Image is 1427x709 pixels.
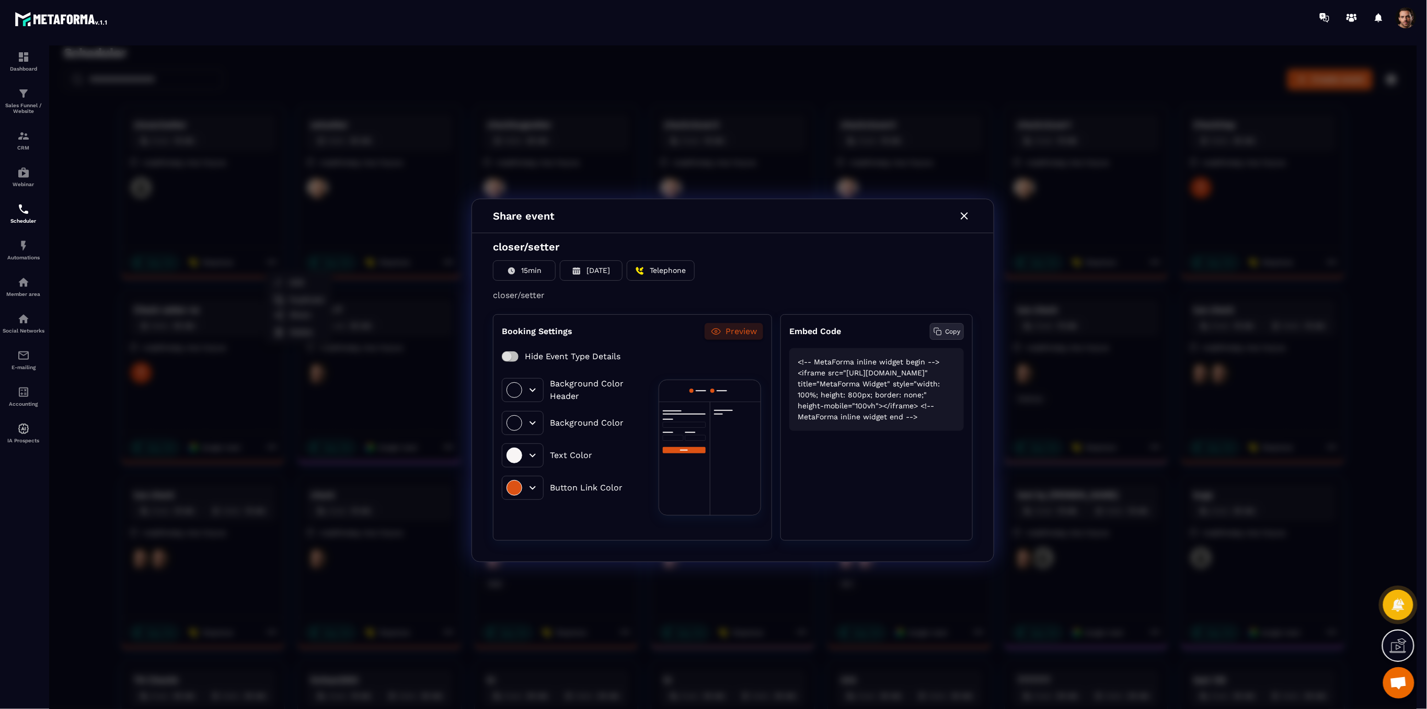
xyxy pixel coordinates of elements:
p: 15 min [473,220,493,231]
p: Dashboard [3,66,44,72]
p: Booking Settings [453,280,523,292]
p: Scheduler [3,218,44,224]
p: Telephone [601,220,637,231]
p: CRM [3,145,44,151]
p: Share event [444,163,505,178]
img: automations [17,422,30,435]
img: formation [17,87,30,100]
img: formation [17,130,30,142]
p: closer/setter [444,196,510,207]
a: Mở cuộc trò chuyện [1383,667,1414,699]
a: social-networksocial-networkSocial Networks [3,305,44,341]
a: formationformationSales Funnel / Website [3,79,44,122]
p: closer/setter [444,244,924,256]
img: logo [15,9,109,28]
p: Social Networks [3,328,44,334]
a: automationsautomationsMember area [3,268,44,305]
a: schedulerschedulerScheduler [3,195,44,232]
p: Button Link Color [501,436,573,449]
img: social-network [17,313,30,325]
p: Background Color [501,371,574,384]
img: automations [17,239,30,252]
a: automationsautomationsAutomations [3,232,44,268]
p: Hide Event Type Details [476,305,571,317]
img: automations [17,276,30,289]
div: <!-- MetaForma inline widget begin --> <iframe src="[URL][DOMAIN_NAME]" title="MetaForma Widget" ... [740,303,915,385]
a: formationformationDashboard [3,43,44,79]
p: Sales Funnel / Website [3,102,44,114]
a: emailemailE-mailing [3,341,44,378]
p: Background Color Header [501,332,591,357]
a: accountantaccountantAccounting [3,378,44,415]
p: E-mailing [3,364,44,370]
p: Text Color [501,404,543,416]
a: automationsautomationsWebinar [3,158,44,195]
button: Preview [655,278,714,294]
a: formationformationCRM [3,122,44,158]
img: email [17,349,30,362]
p: Copy [896,281,911,291]
p: Accounting [3,401,44,407]
p: Preview [676,280,708,292]
p: IA Prospects [3,438,44,443]
img: automations [17,166,30,179]
p: Webinar [3,181,44,187]
p: [DATE] [537,220,561,231]
p: Automations [3,255,44,260]
img: accountant [17,386,30,398]
p: Embed Code [740,280,792,292]
img: scheduler [17,203,30,215]
p: Member area [3,291,44,297]
img: formation [17,51,30,63]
